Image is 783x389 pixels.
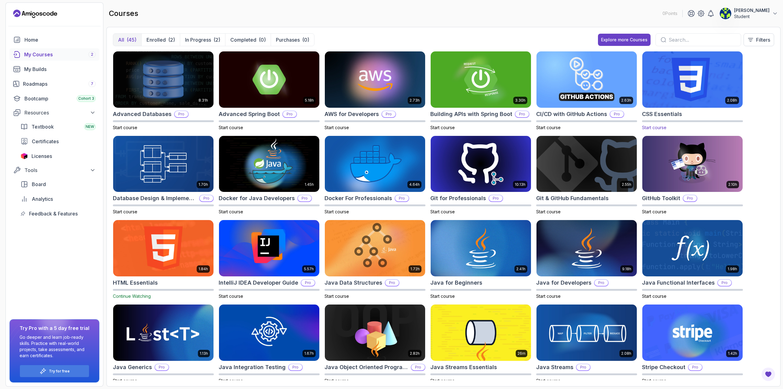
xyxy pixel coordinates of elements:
h2: Docker For Professionals [325,194,392,203]
a: analytics [17,193,99,205]
img: Docker for Java Developers card [219,136,319,192]
p: Pro [688,364,702,370]
a: home [9,34,99,46]
button: Completed(0) [225,34,271,46]
span: Start course [430,294,455,299]
h2: Java Data Structures [325,279,382,287]
a: licenses [17,150,99,162]
h2: Java Integration Testing [219,363,286,372]
a: textbook [17,121,99,133]
p: Pro [298,195,311,201]
p: Go deeper and learn job-ready skills. Practice with real-world projects, take assessments, and ea... [20,334,89,359]
span: Cohort 3 [78,96,94,101]
span: Start course [430,125,455,130]
span: Start course [219,125,243,130]
div: (45) [127,36,136,43]
p: Pro [610,111,624,117]
p: 0 Points [662,10,677,17]
span: Start course [325,209,349,214]
p: All [118,36,124,43]
p: Pro [515,111,529,117]
p: 5.57h [304,267,314,271]
img: Java for Developers card [536,220,637,276]
span: Start course [536,294,561,299]
h2: Java Streams [536,363,573,372]
p: 1.45h [305,182,314,187]
img: Java Object Oriented Programming card [325,305,425,361]
button: In Progress(2) [180,34,225,46]
p: Pro [385,280,399,286]
span: Start course [642,209,666,214]
div: (0) [302,36,309,43]
p: 1.13h [200,351,208,356]
p: Pro [301,280,315,286]
p: Pro [283,111,296,117]
span: Licenses [32,152,52,160]
img: GitHub Toolkit card [642,136,743,192]
a: roadmaps [9,78,99,90]
p: 2.63h [621,98,631,103]
h2: Git for Professionals [430,194,486,203]
h2: Java for Developers [536,279,592,287]
button: All(45) [113,34,141,46]
img: Building APIs with Spring Boot card [431,51,531,108]
h2: HTML Essentials [113,279,158,287]
h2: CI/CD with GitHub Actions [536,110,607,118]
span: Start course [642,125,666,130]
span: Start course [113,378,137,383]
p: 2.08h [727,98,737,103]
h2: Stripe Checkout [642,363,685,372]
span: Textbook [32,123,54,130]
p: In Progress [185,36,211,43]
button: Filters [744,33,774,46]
div: Explore more Courses [601,37,648,43]
img: Docker For Professionals card [325,136,425,192]
button: Try for free [20,365,89,377]
img: jetbrains icon [20,153,28,159]
img: Java Streams Essentials card [431,305,531,361]
div: My Courses [24,51,96,58]
h2: Building APIs with Spring Boot [430,110,512,118]
img: Advanced Spring Boot card [219,51,319,108]
h2: courses [109,9,138,18]
h2: Java Object Oriented Programming [325,363,408,372]
div: (0) [259,36,266,43]
button: Resources [9,107,99,118]
img: IntelliJ IDEA Developer Guide card [219,220,319,276]
span: Start course [536,209,561,214]
img: Stripe Checkout card [642,305,743,361]
div: (2) [213,36,220,43]
p: 1.70h [199,182,208,187]
span: Feedback & Features [29,210,78,217]
p: Pro [489,195,503,201]
span: Continue Watching [113,294,151,299]
div: Resources [24,109,96,116]
img: Git & GitHub Fundamentals card [536,136,637,192]
span: Start course [219,209,243,214]
a: Explore more Courses [598,34,651,46]
p: 26m [518,351,525,356]
p: 3.30h [515,98,525,103]
p: Pro [200,195,213,201]
p: Pro [718,280,731,286]
h2: AWS for Developers [325,110,379,118]
span: Start course [325,125,349,130]
h2: Docker for Java Developers [219,194,295,203]
span: Start course [113,125,137,130]
span: Start course [536,125,561,130]
img: Java Functional Interfaces card [642,220,743,276]
p: 2.10h [728,182,737,187]
img: Java for Beginners card [431,220,531,276]
p: Pro [395,195,409,201]
span: 7 [91,81,93,86]
span: Start course [430,378,455,383]
p: Student [734,13,770,20]
button: Tools [9,165,99,176]
h2: Java Streams Essentials [430,363,497,372]
h2: Advanced Spring Boot [219,110,280,118]
img: Java Integration Testing card [219,305,319,361]
p: 2.41h [516,267,525,271]
p: Purchases [276,36,300,43]
h2: Java Functional Interfaces [642,279,715,287]
button: Open Feedback Button [761,367,776,382]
